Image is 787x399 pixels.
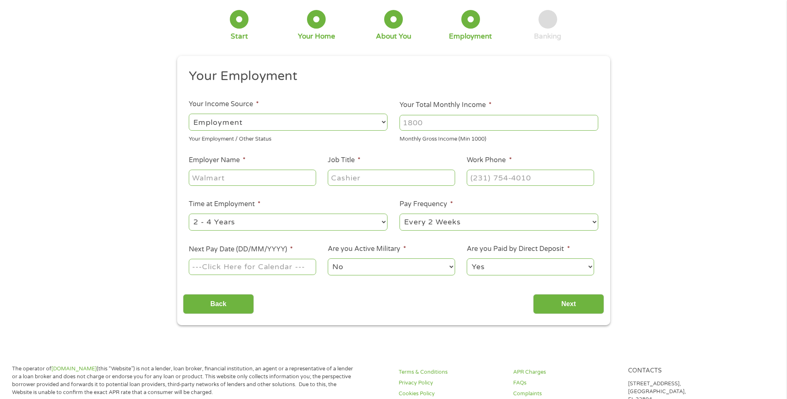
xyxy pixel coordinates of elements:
input: Next [533,294,604,314]
label: Your Income Source [189,100,259,109]
input: ---Click Here for Calendar --- [189,259,316,275]
a: Cookies Policy [399,390,503,398]
a: Complaints [513,390,618,398]
a: Terms & Conditions [399,368,503,376]
div: Employment [449,32,492,41]
input: (231) 754-4010 [467,170,594,185]
label: Work Phone [467,156,512,165]
div: Start [231,32,248,41]
label: Pay Frequency [400,200,453,209]
label: Your Total Monthly Income [400,101,492,109]
label: Are you Active Military [328,245,406,253]
input: 1800 [400,115,598,131]
a: APR Charges [513,368,618,376]
label: Job Title [328,156,361,165]
a: [DOMAIN_NAME] [51,365,97,372]
div: Banking [534,32,561,41]
a: Privacy Policy [399,379,503,387]
p: The operator of (this “Website”) is not a lender, loan broker, financial institution, an agent or... [12,365,356,397]
label: Employer Name [189,156,246,165]
input: Back [183,294,254,314]
div: Your Employment / Other Status [189,132,387,144]
div: About You [376,32,411,41]
a: FAQs [513,379,618,387]
label: Time at Employment [189,200,261,209]
div: Monthly Gross Income (Min 1000) [400,132,598,144]
h2: Your Employment [189,68,592,85]
input: Walmart [189,170,316,185]
input: Cashier [328,170,455,185]
label: Next Pay Date (DD/MM/YYYY) [189,245,293,254]
h4: Contacts [628,367,733,375]
div: Your Home [298,32,335,41]
label: Are you Paid by Direct Deposit [467,245,570,253]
